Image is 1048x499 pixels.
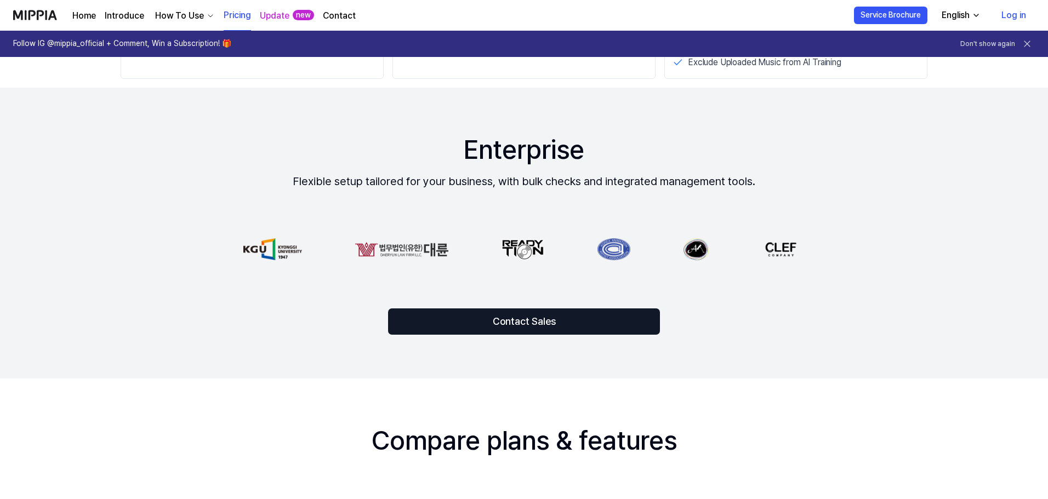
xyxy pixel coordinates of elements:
[854,7,927,24] button: Service Brochure
[464,131,584,168] div: Enterprise
[688,55,841,70] p: Exclude Uploaded Music from AI Training
[684,238,709,260] img: partner-logo-4
[224,1,251,31] a: Pricing
[243,238,302,260] img: partner-logo-0
[293,10,314,21] div: new
[933,4,987,26] button: English
[960,39,1015,49] button: Don't show again
[597,238,631,260] img: partner-logo-3
[502,238,544,260] img: partner-logo-2
[105,9,144,22] a: Introduce
[13,38,231,49] h1: Follow IG @mippia_official + Comment, Win a Subscription! 🎁
[260,9,289,22] a: Update
[388,308,660,335] button: Contact Sales
[153,9,215,22] button: How To Use
[293,173,755,190] div: Flexible setup tailored for your business, with bulk checks and integrated management tools.
[355,238,449,260] img: partner-logo-1
[939,9,972,22] div: English
[72,9,96,22] a: Home
[761,238,801,260] img: partner-logo-5
[323,9,356,22] a: Contact
[372,422,677,459] div: Compare plans & features
[153,9,206,22] div: How To Use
